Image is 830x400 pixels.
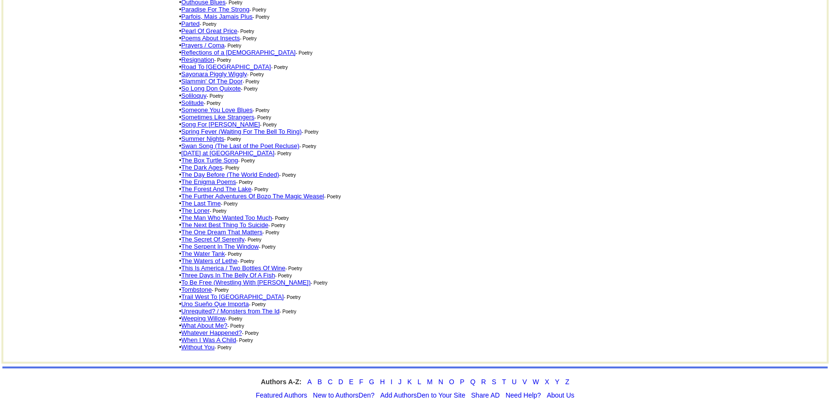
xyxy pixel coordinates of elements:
strong: Authors A-Z: [261,378,301,386]
a: The Loner [181,207,209,214]
a: Soliloquy [181,92,207,99]
font: - Poetry [221,201,238,206]
a: Summer Nights [181,135,224,142]
font: - Poetry [241,86,258,91]
font: • [179,157,238,164]
font: • [179,300,249,308]
font: - Poetry [236,180,253,185]
a: T [502,378,506,386]
font: - Poetry [204,101,220,106]
a: Solitude [181,99,204,106]
a: H [380,378,385,386]
font: - Poetry [224,137,241,142]
font: - Poetry [207,93,223,99]
a: R [481,378,486,386]
font: • [179,236,245,243]
a: J [398,378,402,386]
a: Prayers / Coma [181,42,224,49]
font: - Poetry [215,345,231,350]
font: - Poetry [249,302,265,307]
a: Someone You Love Blues [181,106,253,114]
font: • [179,257,238,264]
font: - Poetry [237,29,254,34]
font: - Poetry [225,316,242,321]
a: Song For [PERSON_NAME] [181,121,260,128]
font: - Poetry [253,108,269,113]
a: Sayonara Piggly Wiggly [181,70,247,78]
font: • [179,78,243,85]
font: • [179,185,252,193]
a: K [407,378,412,386]
a: The Waters of Lethe [181,257,237,264]
a: Uno Sueño Que Importa [181,300,249,308]
a: So Long Don Quixote [181,85,241,92]
a: What About Me? [181,322,227,329]
a: The Dark Ages [181,164,222,171]
a: [DATE] at [GEOGRAPHIC_DATA] [181,149,274,157]
a: O [449,378,454,386]
font: • [179,13,253,20]
a: A [307,378,311,386]
font: • [179,142,300,149]
a: The Box Turtle Song [181,157,238,164]
a: C [328,378,333,386]
font: • [179,200,221,207]
font: - Poetry [212,287,229,293]
font: - Poetry [254,115,271,120]
font: - Poetry [279,172,296,178]
a: V [522,378,527,386]
font: • [179,214,272,221]
font: • [179,315,226,322]
a: Without You [181,343,214,351]
a: P [460,378,464,386]
font: • [179,121,260,128]
font: • [179,264,286,272]
font: - Poetry [259,244,276,250]
font: • [179,56,214,63]
a: Poems About Insects [181,34,240,42]
font: - Poetry [253,14,269,20]
a: I [391,378,392,386]
a: To Be Free (Wrestling With [PERSON_NAME]) [181,279,311,286]
a: The Secret Of Serenity [181,236,244,243]
a: F [359,378,363,386]
font: - Poetry [272,216,289,221]
a: N [438,378,443,386]
a: Trail West To [GEOGRAPHIC_DATA] [181,293,284,300]
a: The Next Best Thing To Suicide [181,221,268,229]
font: - Poetry [244,237,261,242]
a: Pearl Of Great Price [181,27,237,34]
a: Featured Authors [256,391,307,399]
font: • [179,99,204,106]
a: The Enigma Poems [181,178,236,185]
font: • [179,221,268,229]
a: S [492,378,496,386]
font: - Poetry [301,129,318,135]
font: • [179,229,263,236]
font: • [179,42,225,49]
font: • [179,27,238,34]
font: • [179,272,275,279]
font: • [179,92,207,99]
font: - Poetry [222,165,239,171]
font: • [179,128,302,135]
font: - Poetry [324,194,341,199]
a: Add AuthorsDen to Your Site [380,391,465,399]
font: • [179,322,228,329]
a: Paradise For The Strong [181,6,249,13]
font: - Poetry [311,280,327,286]
font: • [179,20,200,27]
a: Three Days In The Belly Of A Fish [181,272,275,279]
a: G [369,378,374,386]
a: Y [555,378,559,386]
font: - Poetry [285,266,302,271]
a: Slammin' Of The Door [181,78,242,85]
font: • [179,6,250,13]
a: Spring Fever (Waiting For The Bell To Ring) [181,128,301,135]
a: Need Help? [506,391,541,399]
font: • [179,243,259,250]
font: • [179,171,279,178]
font: - Poetry [260,122,277,127]
a: When I Was A Child [181,336,236,343]
font: - Poetry [279,309,296,314]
